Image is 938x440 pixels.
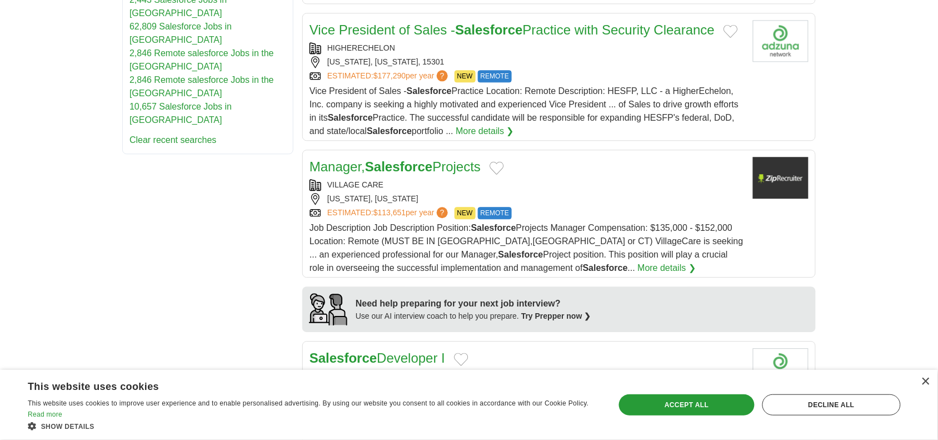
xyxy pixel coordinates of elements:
[28,399,589,407] span: This website uses cookies to improve user experience and to enable personalised advertising. By u...
[478,207,512,219] span: REMOTE
[619,394,755,416] div: Accept all
[407,86,452,96] strong: Salesforce
[129,22,232,45] a: 62,809 Salesforce Jobs in [GEOGRAPHIC_DATA]
[356,310,591,322] div: Use our AI interview coach to help you prepare.
[367,126,412,136] strong: Salesforce
[129,75,274,98] a: 2,846 Remote salesforce Jobs in the [GEOGRAPHIC_DATA]
[373,71,406,80] span: $177,290
[28,411,62,418] a: Read more, opens a new window
[310,56,744,68] div: [US_STATE], [US_STATE], 15301
[373,208,406,217] span: $113,651
[455,22,522,37] strong: Salesforce
[437,70,448,81] span: ?
[454,353,468,366] button: Add to favorite jobs
[310,159,481,174] a: Manager,SalesforceProjects
[455,207,476,219] span: NEW
[583,263,628,273] strong: Salesforce
[521,312,591,320] a: Try Prepper now ❯
[310,86,739,136] span: Vice President of Sales - Practice Location: Remote Description: HESFP, LLC - a HigherEchelon, In...
[753,20,809,62] img: Company logo
[490,161,504,175] button: Add to favorite jobs
[310,223,744,273] span: Job Description Job Description Position: Projects Manager Compensation: $135,000 - $152,000 Loca...
[41,423,94,431] span: Show details
[356,297,591,310] div: Need help preparing for your next job interview?
[437,207,448,218] span: ?
[455,70,476,82] span: NEW
[921,378,930,386] div: Close
[471,223,516,233] strong: Salesforce
[28,377,570,393] div: This website uses cookies
[753,157,809,199] img: Company logo
[310,193,744,205] div: [US_STATE], [US_STATE]
[456,125,514,138] a: More details ❯
[478,70,512,82] span: REMOTE
[328,113,373,122] strong: Salesforce
[762,394,901,416] div: Decline all
[310,42,744,54] div: HIGHERECHELON
[365,159,432,174] strong: Salesforce
[310,179,744,191] div: VILLAGE CARE
[129,135,217,145] a: Clear recent searches
[28,421,598,432] div: Show details
[498,250,543,259] strong: Salesforce
[638,261,696,275] a: More details ❯
[310,350,445,365] a: SalesforceDeveloper I
[129,48,274,71] a: 2,846 Remote salesforce Jobs in the [GEOGRAPHIC_DATA]
[129,102,232,125] a: 10,657 Salesforce Jobs in [GEOGRAPHIC_DATA]
[310,22,715,37] a: Vice President of Sales -SalesforcePractice with Security Clearance
[753,348,809,390] img: Company logo
[724,24,738,38] button: Add to favorite jobs
[310,350,377,365] strong: Salesforce
[327,207,450,219] a: ESTIMATED:$113,651per year?
[327,70,450,82] a: ESTIMATED:$177,290per year?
